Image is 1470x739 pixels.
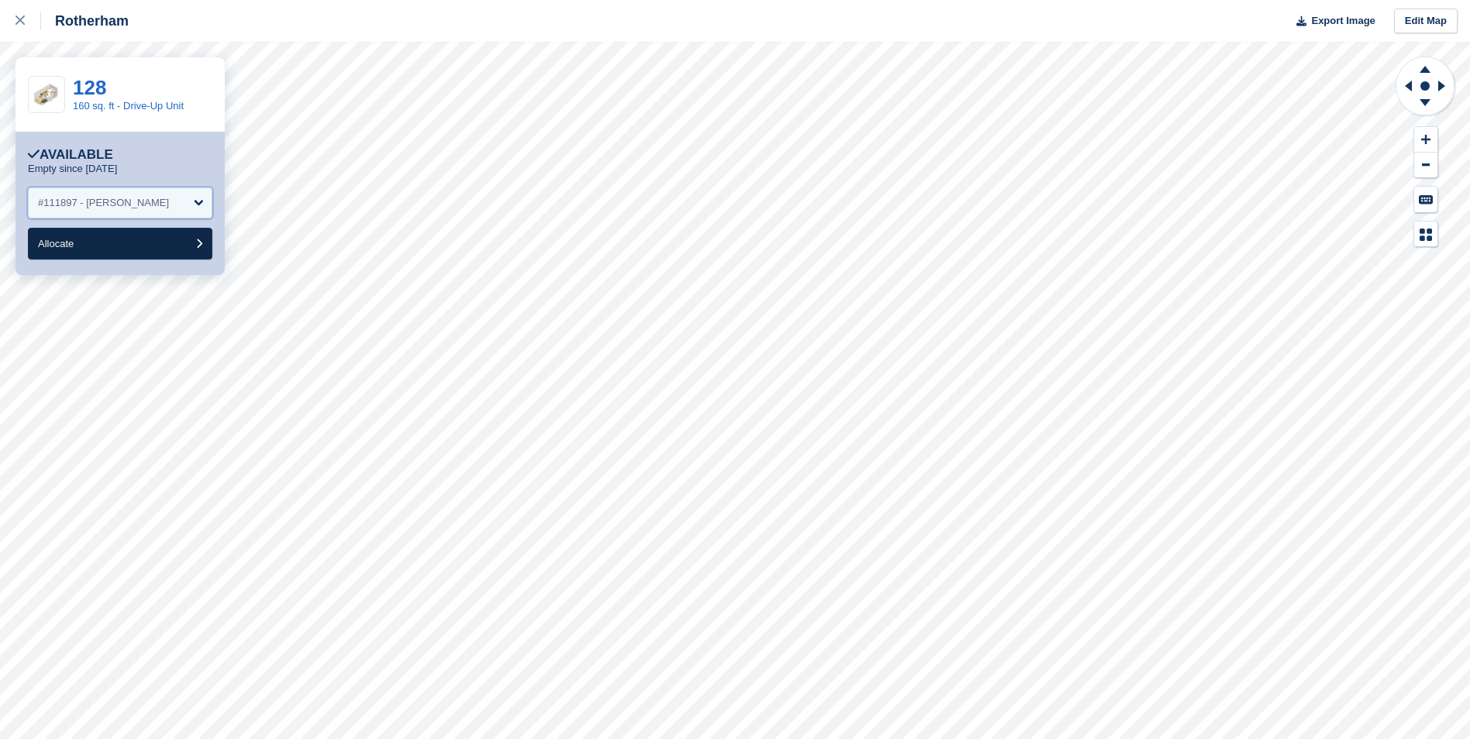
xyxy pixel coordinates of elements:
button: Map Legend [1414,222,1437,247]
p: Empty since [DATE] [28,163,117,175]
span: Allocate [38,238,74,249]
button: Zoom In [1414,127,1437,153]
div: #111897 - [PERSON_NAME] [38,195,169,211]
a: 160 sq. ft - Drive-Up Unit [73,100,184,112]
a: Edit Map [1394,9,1458,34]
button: Export Image [1287,9,1375,34]
a: 128 [73,76,106,99]
img: SCA-160sqft.jpg [29,82,64,107]
div: Rotherham [41,12,129,30]
button: Keyboard Shortcuts [1414,187,1437,212]
div: Available [28,147,113,163]
button: Allocate [28,228,212,260]
span: Export Image [1311,13,1375,29]
button: Zoom Out [1414,153,1437,178]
